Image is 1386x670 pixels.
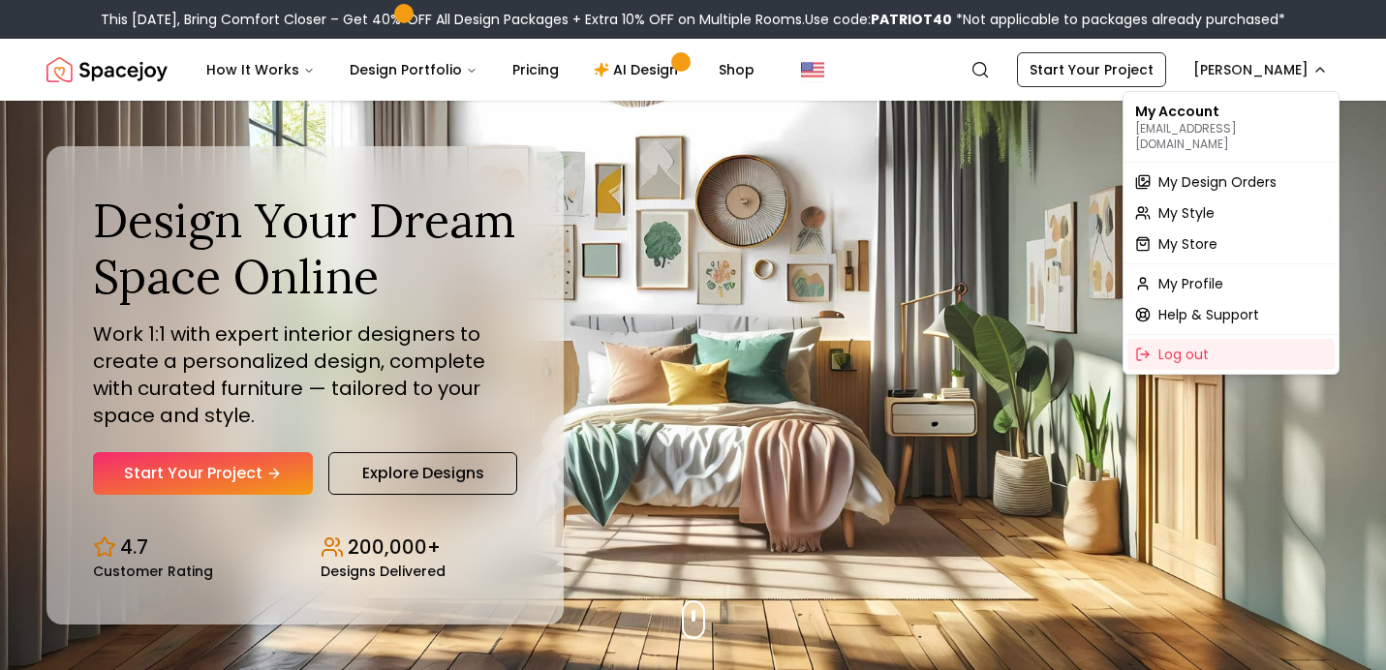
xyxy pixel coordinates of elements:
[1158,203,1215,223] span: My Style
[1127,299,1335,330] a: Help & Support
[1158,345,1209,364] span: Log out
[1158,274,1223,293] span: My Profile
[1135,121,1327,152] p: [EMAIL_ADDRESS][DOMAIN_NAME]
[1123,91,1340,375] div: [PERSON_NAME]
[1127,198,1335,228] a: My Style
[1127,228,1335,259] a: My Store
[1158,234,1217,254] span: My Store
[1158,172,1277,192] span: My Design Orders
[1158,305,1259,324] span: Help & Support
[1127,96,1335,158] div: My Account
[1127,167,1335,198] a: My Design Orders
[1127,268,1335,299] a: My Profile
